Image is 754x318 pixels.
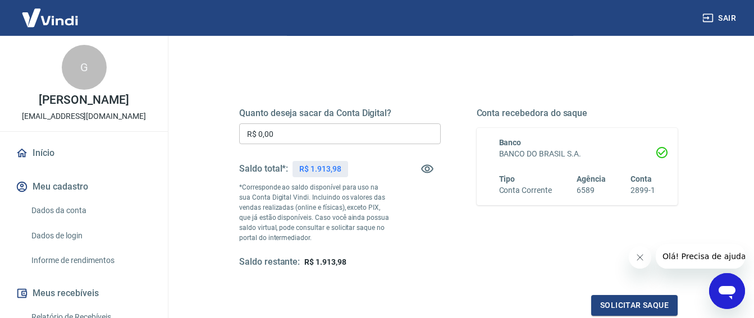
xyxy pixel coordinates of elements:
[477,108,678,119] h5: Conta recebedora do saque
[27,199,154,222] a: Dados da conta
[22,110,146,122] p: [EMAIL_ADDRESS][DOMAIN_NAME]
[62,45,107,90] div: G
[656,244,745,269] iframe: Mensagem da empresa
[591,295,678,316] button: Solicitar saque
[304,257,346,266] span: R$ 1.913,98
[13,174,154,199] button: Meu cadastro
[700,8,741,29] button: Sair
[499,185,552,196] h6: Conta Corrente
[629,246,651,269] iframe: Fechar mensagem
[239,108,441,119] h5: Quanto deseja sacar da Conta Digital?
[239,182,390,243] p: *Corresponde ao saldo disponível para uso na sua Conta Digital Vindi. Incluindo os valores das ve...
[299,163,341,175] p: R$ 1.913,98
[239,256,300,268] h5: Saldo restante:
[13,141,154,165] a: Início
[499,174,515,183] span: Tipo
[13,281,154,306] button: Meus recebíveis
[630,185,655,196] h6: 2899-1
[709,273,745,309] iframe: Botão para abrir a janela de mensagens
[630,174,652,183] span: Conta
[27,249,154,272] a: Informe de rendimentos
[577,185,606,196] h6: 6589
[499,148,656,160] h6: BANCO DO BRASIL S.A.
[39,94,129,106] p: [PERSON_NAME]
[27,224,154,247] a: Dados de login
[13,1,86,35] img: Vindi
[577,174,606,183] span: Agência
[7,8,94,17] span: Olá! Precisa de ajuda?
[239,163,288,174] h5: Saldo total*:
[499,138,522,147] span: Banco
